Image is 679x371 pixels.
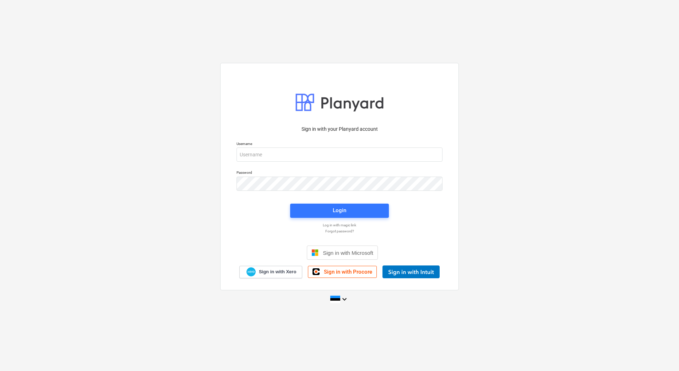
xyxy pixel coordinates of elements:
p: Sign in with your Planyard account [237,125,442,133]
span: Sign in with Procore [324,269,372,275]
a: Sign in with Xero [239,266,303,278]
img: Xero logo [246,267,256,277]
a: Forgot password? [233,229,446,233]
input: Username [237,147,442,162]
p: Username [237,141,442,147]
a: Sign in with Procore [308,266,377,278]
i: keyboard_arrow_down [340,295,349,303]
p: Password [237,170,442,176]
button: Login [290,204,389,218]
span: Sign in with Xero [259,269,296,275]
div: Login [333,206,346,215]
span: Sign in with Microsoft [323,250,373,256]
img: Microsoft logo [311,249,319,256]
a: Log in with magic link [233,223,446,227]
